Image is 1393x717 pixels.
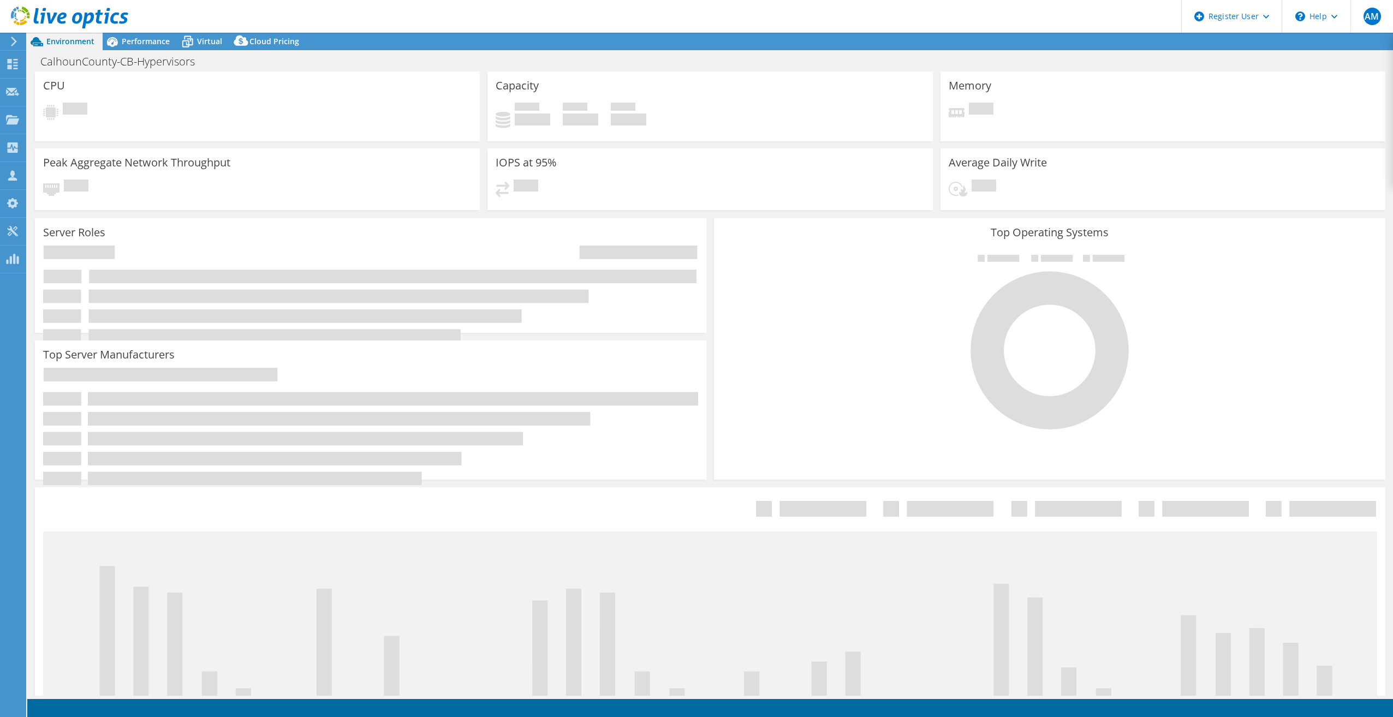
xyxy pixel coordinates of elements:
h3: IOPS at 95% [496,157,557,169]
span: AM [1364,8,1381,25]
span: Used [515,103,539,113]
h4: 0 GiB [563,113,598,126]
h3: Average Daily Write [949,157,1047,169]
span: Performance [122,36,170,46]
h1: CalhounCounty-CB-Hypervisors [35,56,212,68]
h3: Top Server Manufacturers [43,349,175,361]
h3: CPU [43,80,65,92]
h4: 0 GiB [515,113,550,126]
span: Environment [46,36,94,46]
span: Pending [969,103,993,117]
span: Total [611,103,635,113]
h3: Server Roles [43,226,105,238]
span: Free [563,103,587,113]
span: Pending [63,103,87,117]
h3: Capacity [496,80,539,92]
h4: 0 GiB [611,113,646,126]
span: Pending [514,180,538,194]
span: Virtual [197,36,222,46]
svg: \n [1295,11,1305,21]
h3: Memory [949,80,991,92]
span: Pending [64,180,88,194]
span: Pending [972,180,996,194]
h3: Peak Aggregate Network Throughput [43,157,230,169]
h3: Top Operating Systems [722,226,1377,238]
span: Cloud Pricing [249,36,299,46]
